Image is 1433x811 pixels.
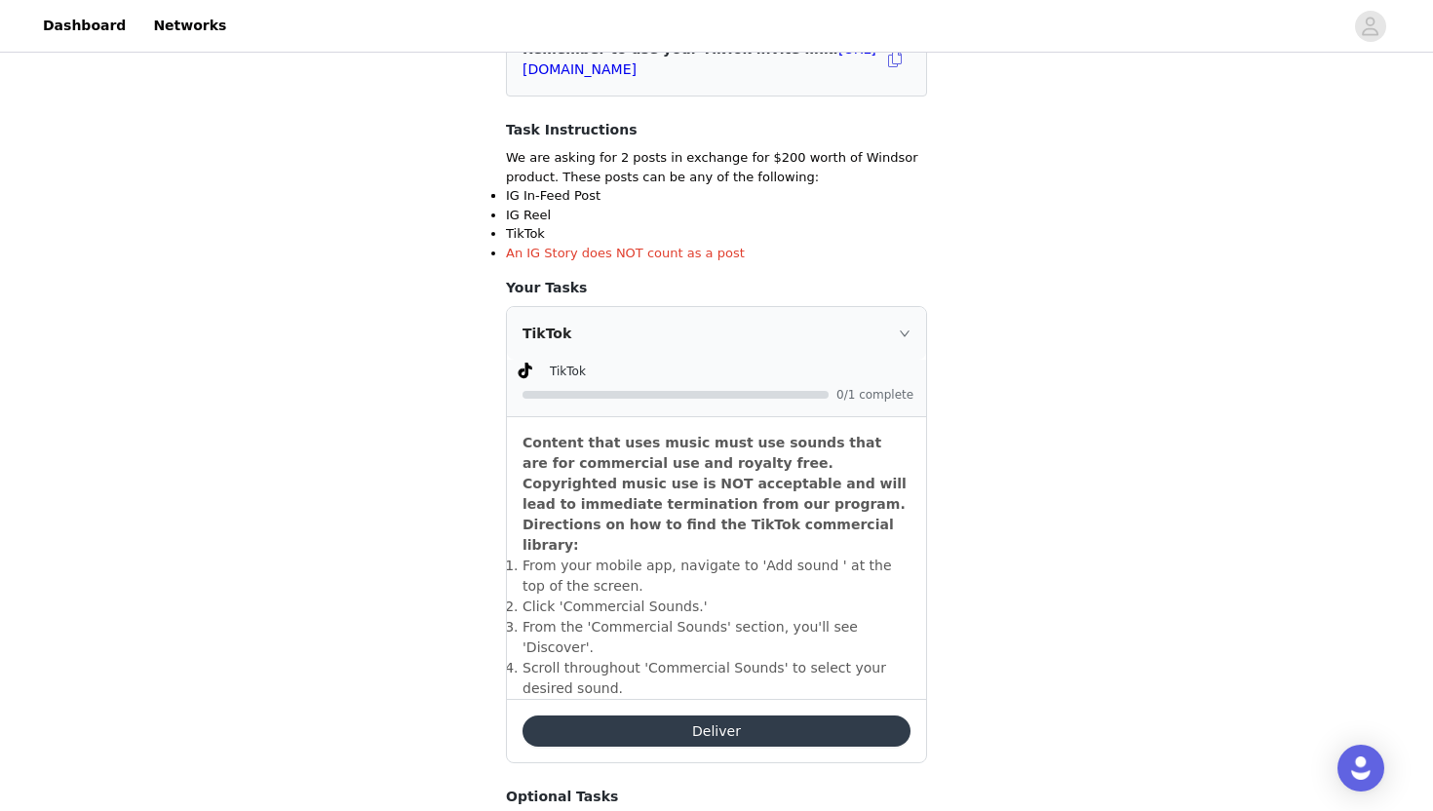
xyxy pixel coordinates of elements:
li: ​From your mobile app, navigate to 'Add sound ' at the top of the screen. [523,556,910,597]
li: ​Click 'Commercial Sounds.' [523,597,910,617]
li: TikTok [506,224,927,244]
span: TikTok [550,365,586,378]
div: icon: rightTikTok [507,307,926,360]
p: We are asking for 2 posts in exchange for $200 worth of Windsor product. These posts can be any o... [506,148,927,186]
a: Dashboard [31,4,137,48]
span: 0/1 complete [836,389,914,401]
div: avatar [1361,11,1379,42]
strong: Content that uses music must use sounds that are for commercial use and royalty free. Copyrighted... [523,435,907,553]
h4: Task Instructions [506,120,927,140]
div: Open Intercom Messenger [1337,745,1384,792]
li: ​Scroll throughout 'Commercial Sounds' to select your desired sound. [523,658,910,699]
li: ​From the 'Commercial Sounds' section, you'll see 'Discover'. [523,617,910,658]
button: Deliver [523,715,910,747]
li: IG Reel [506,206,927,225]
h4: Your Tasks [506,278,927,298]
h4: Optional Tasks [506,787,927,807]
a: Networks [141,4,238,48]
span: An IG Story does NOT count as a post [506,246,745,260]
li: IG In-Feed Post [506,186,927,206]
i: icon: right [899,328,910,339]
